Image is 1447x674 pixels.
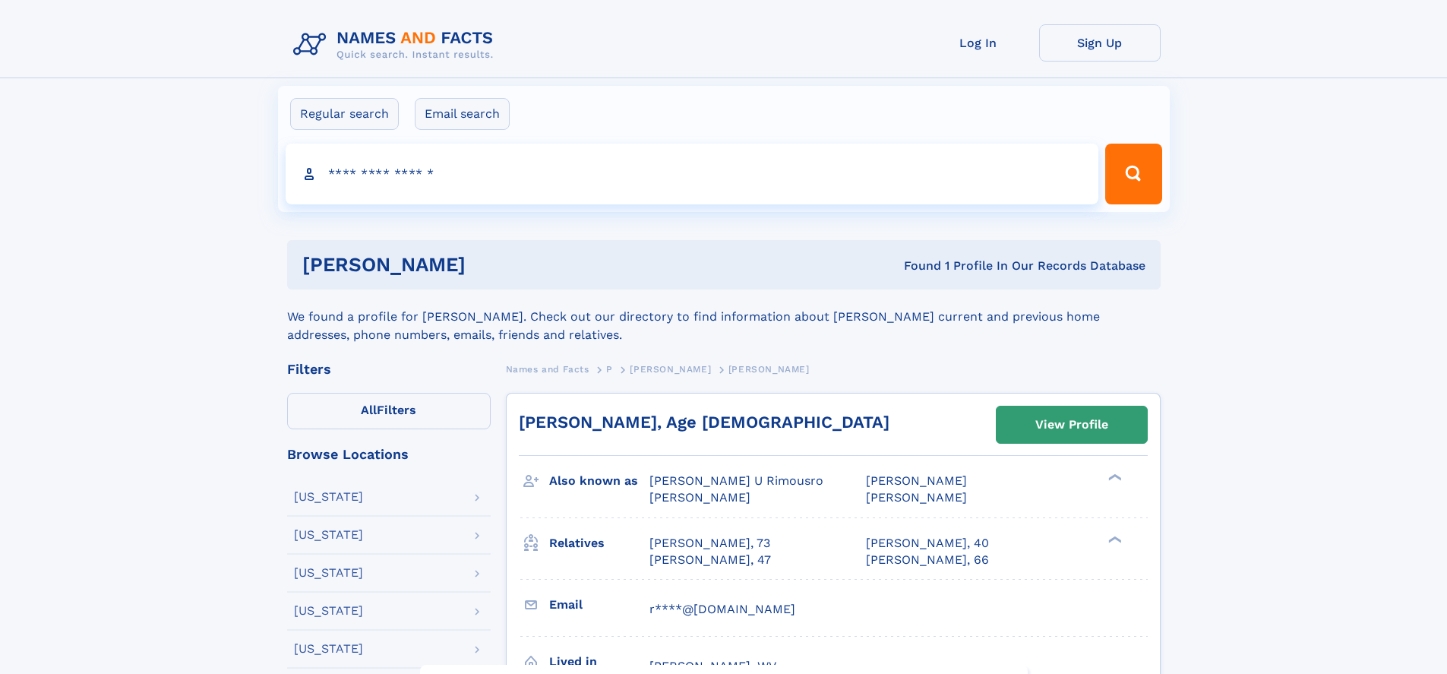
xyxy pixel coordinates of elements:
[866,490,967,505] span: [PERSON_NAME]
[918,24,1039,62] a: Log In
[294,605,363,617] div: [US_STATE]
[1104,473,1123,483] div: ❯
[630,364,711,375] span: [PERSON_NAME]
[287,448,491,461] div: Browse Locations
[549,530,649,556] h3: Relatives
[549,592,649,618] h3: Email
[630,359,711,378] a: [PERSON_NAME]
[866,535,989,552] a: [PERSON_NAME], 40
[649,490,750,505] span: [PERSON_NAME]
[1035,407,1108,442] div: View Profile
[286,144,1099,204] input: search input
[287,290,1161,344] div: We found a profile for [PERSON_NAME]. Check out our directory to find information about [PERSON_N...
[294,643,363,655] div: [US_STATE]
[866,552,989,568] a: [PERSON_NAME], 66
[549,468,649,494] h3: Also known as
[506,359,589,378] a: Names and Facts
[294,491,363,503] div: [US_STATE]
[606,359,613,378] a: P
[649,659,776,673] span: [PERSON_NAME], WV
[287,393,491,429] label: Filters
[415,98,510,130] label: Email search
[684,258,1145,274] div: Found 1 Profile In Our Records Database
[287,24,506,65] img: Logo Names and Facts
[728,364,810,375] span: [PERSON_NAME]
[649,473,823,488] span: [PERSON_NAME] U Rimousro
[606,364,613,375] span: P
[519,413,889,432] a: [PERSON_NAME], Age [DEMOGRAPHIC_DATA]
[1104,534,1123,544] div: ❯
[1105,144,1161,204] button: Search Button
[866,473,967,488] span: [PERSON_NAME]
[290,98,399,130] label: Regular search
[294,567,363,579] div: [US_STATE]
[997,407,1147,443] a: View Profile
[287,362,491,376] div: Filters
[1039,24,1161,62] a: Sign Up
[294,529,363,541] div: [US_STATE]
[649,552,771,568] a: [PERSON_NAME], 47
[361,403,377,417] span: All
[649,535,770,552] a: [PERSON_NAME], 73
[302,255,685,274] h1: [PERSON_NAME]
